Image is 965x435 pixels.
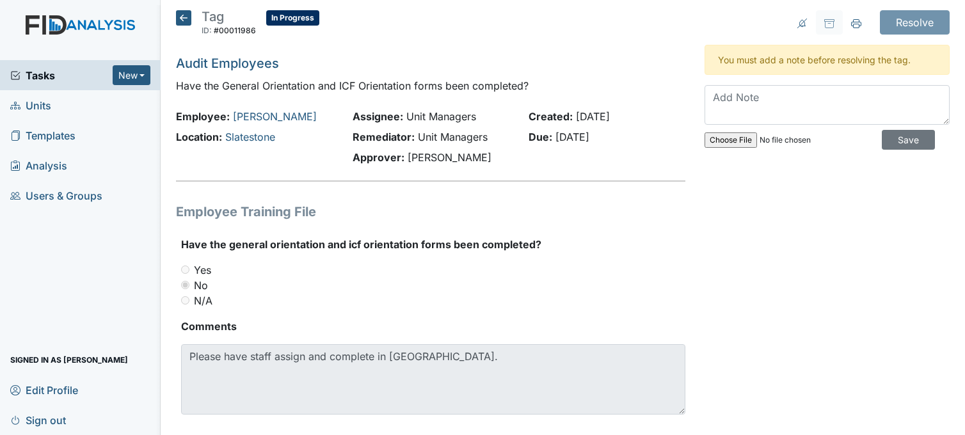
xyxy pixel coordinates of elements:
[880,10,950,35] input: Resolve
[705,45,950,75] div: You must add a note before resolving the tag.
[10,95,51,115] span: Units
[225,130,275,143] a: Slatestone
[10,125,76,145] span: Templates
[194,262,211,278] label: Yes
[10,68,113,83] a: Tasks
[176,130,222,143] strong: Location:
[181,265,189,274] input: Yes
[202,26,212,35] span: ID:
[408,151,491,164] span: [PERSON_NAME]
[176,56,279,71] a: Audit Employees
[10,350,128,370] span: Signed in as [PERSON_NAME]
[353,130,415,143] strong: Remediator:
[214,26,256,35] span: #00011986
[576,110,610,123] span: [DATE]
[10,410,66,430] span: Sign out
[176,110,230,123] strong: Employee:
[406,110,476,123] span: Unit Managers
[529,130,552,143] strong: Due:
[181,281,189,289] input: No
[202,9,224,24] span: Tag
[10,155,67,175] span: Analysis
[266,10,319,26] span: In Progress
[555,130,589,143] span: [DATE]
[10,186,102,205] span: Users & Groups
[181,344,685,415] textarea: Please have staff assign and complete in [GEOGRAPHIC_DATA].
[176,202,685,221] h1: Employee Training File
[529,110,573,123] strong: Created:
[176,78,685,93] p: Have the General Orientation and ICF Orientation forms been completed?
[418,130,488,143] span: Unit Managers
[10,380,78,400] span: Edit Profile
[181,296,189,304] input: N/A
[181,319,685,334] strong: Comments
[882,130,935,150] input: Save
[113,65,151,85] button: New
[194,278,208,293] label: No
[181,237,541,252] label: Have the general orientation and icf orientation forms been completed?
[233,110,317,123] a: [PERSON_NAME]
[353,110,403,123] strong: Assignee:
[353,151,404,164] strong: Approver:
[194,293,212,308] label: N/A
